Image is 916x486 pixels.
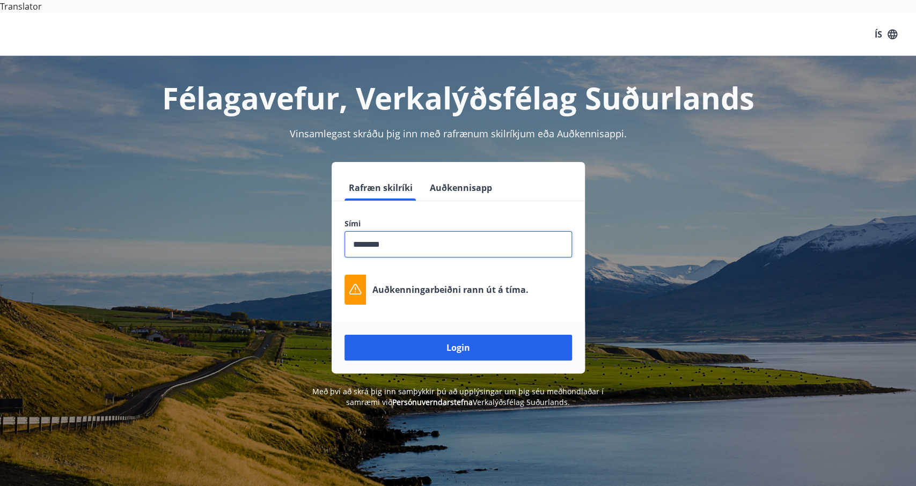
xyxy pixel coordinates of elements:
[392,397,473,407] a: Persónuverndarstefna
[312,386,604,407] span: Með því að skrá þig inn samþykkir þú að upplýsingar um þig séu meðhöndlaðar í samræmi við Verkalý...
[85,77,832,118] h1: Félagavefur, Verkalýðsfélag Suðurlands
[345,218,572,229] label: Sími
[345,175,417,201] button: Rafræn skilríki
[290,127,627,140] span: Vinsamlegast skráðu þig inn með rafrænum skilríkjum eða Auðkennisappi.
[345,335,572,360] button: Login
[426,175,496,201] button: Auðkennisapp
[372,284,529,296] p: Auðkenningarbeiðni rann út á tíma.
[869,25,903,44] button: ÍS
